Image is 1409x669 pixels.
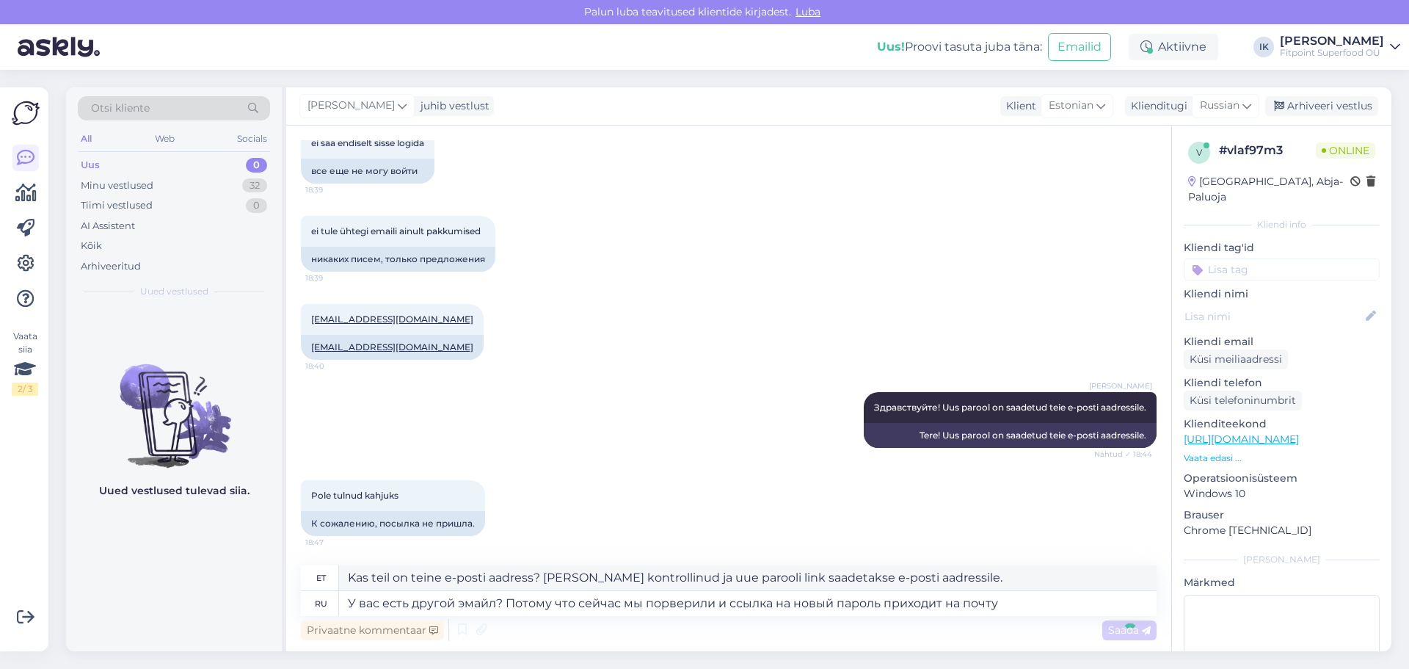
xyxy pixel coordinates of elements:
[1184,286,1380,302] p: Kliendi nimi
[81,198,153,213] div: Tiimi vestlused
[1184,416,1380,432] p: Klienditeekond
[1184,471,1380,486] p: Operatsioonisüsteem
[311,341,473,352] a: [EMAIL_ADDRESS][DOMAIN_NAME]
[1184,575,1380,590] p: Märkmed
[81,178,153,193] div: Minu vestlused
[1280,35,1400,59] a: [PERSON_NAME]Fitpoint Superfood OÜ
[81,219,135,234] div: AI Assistent
[305,537,360,548] span: 18:47
[305,272,360,283] span: 18:39
[1184,218,1380,231] div: Kliendi info
[1129,34,1218,60] div: Aktiivne
[1184,507,1380,523] p: Brauser
[301,511,485,536] div: К сожалению, посылка не пришла.
[81,259,141,274] div: Arhiveeritud
[311,490,398,501] span: Pole tulnud kahjuks
[12,99,40,127] img: Askly Logo
[1184,391,1302,411] div: Küsi telefoninumbrit
[246,158,267,173] div: 0
[1089,380,1152,391] span: [PERSON_NAME]
[1184,334,1380,350] p: Kliendi email
[305,184,360,195] span: 18:39
[1316,142,1375,159] span: Online
[305,361,360,372] span: 18:40
[81,239,102,253] div: Kõik
[1219,142,1316,159] div: # vlaf97m3
[1184,486,1380,502] p: Windows 10
[1184,350,1288,369] div: Küsi meiliaadressi
[1280,47,1384,59] div: Fitpoint Superfood OÜ
[1000,98,1036,114] div: Klient
[242,178,267,193] div: 32
[307,98,395,114] span: [PERSON_NAME]
[1188,174,1350,205] div: [GEOGRAPHIC_DATA], Abja-Paluoja
[1265,96,1378,116] div: Arhiveeri vestlus
[1049,98,1093,114] span: Estonian
[12,383,38,396] div: 2 / 3
[415,98,489,114] div: juhib vestlust
[81,158,100,173] div: Uus
[1253,37,1274,57] div: IK
[1184,240,1380,256] p: Kliendi tag'id
[140,285,208,298] span: Uued vestlused
[874,402,1146,413] span: Здравствуйте! Uus parool on saadetud teie e-posti aadressile.
[1184,452,1380,465] p: Vaata edasi ...
[66,338,282,470] img: No chats
[864,423,1157,448] div: Tere! Uus parool on saadetud teie e-posti aadressile.
[246,198,267,213] div: 0
[99,483,250,499] p: Uued vestlused tulevad siia.
[91,101,150,116] span: Otsi kliente
[1184,433,1299,446] a: [URL][DOMAIN_NAME]
[877,40,905,54] b: Uus!
[152,129,178,148] div: Web
[234,129,270,148] div: Socials
[1184,258,1380,281] input: Lisa tag
[311,225,481,236] span: ei tule ühtegi emaili ainult pakkumised
[1280,35,1384,47] div: [PERSON_NAME]
[1184,308,1363,325] input: Lisa nimi
[1184,553,1380,566] div: [PERSON_NAME]
[12,330,38,396] div: Vaata siia
[1200,98,1239,114] span: Russian
[1184,523,1380,538] p: Chrome [TECHNICAL_ID]
[877,38,1042,56] div: Proovi tasuta juba täna:
[1184,375,1380,391] p: Kliendi telefon
[1196,147,1202,158] span: v
[1048,33,1111,61] button: Emailid
[78,129,95,148] div: All
[791,5,825,18] span: Luba
[311,314,473,325] a: [EMAIL_ADDRESS][DOMAIN_NAME]
[311,137,424,148] span: ei saa endiselt sisse logida
[301,247,495,272] div: никаких писем, только предложения
[1125,98,1187,114] div: Klienditugi
[301,159,434,184] div: все еще не могу войти
[1094,449,1152,460] span: Nähtud ✓ 18:44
